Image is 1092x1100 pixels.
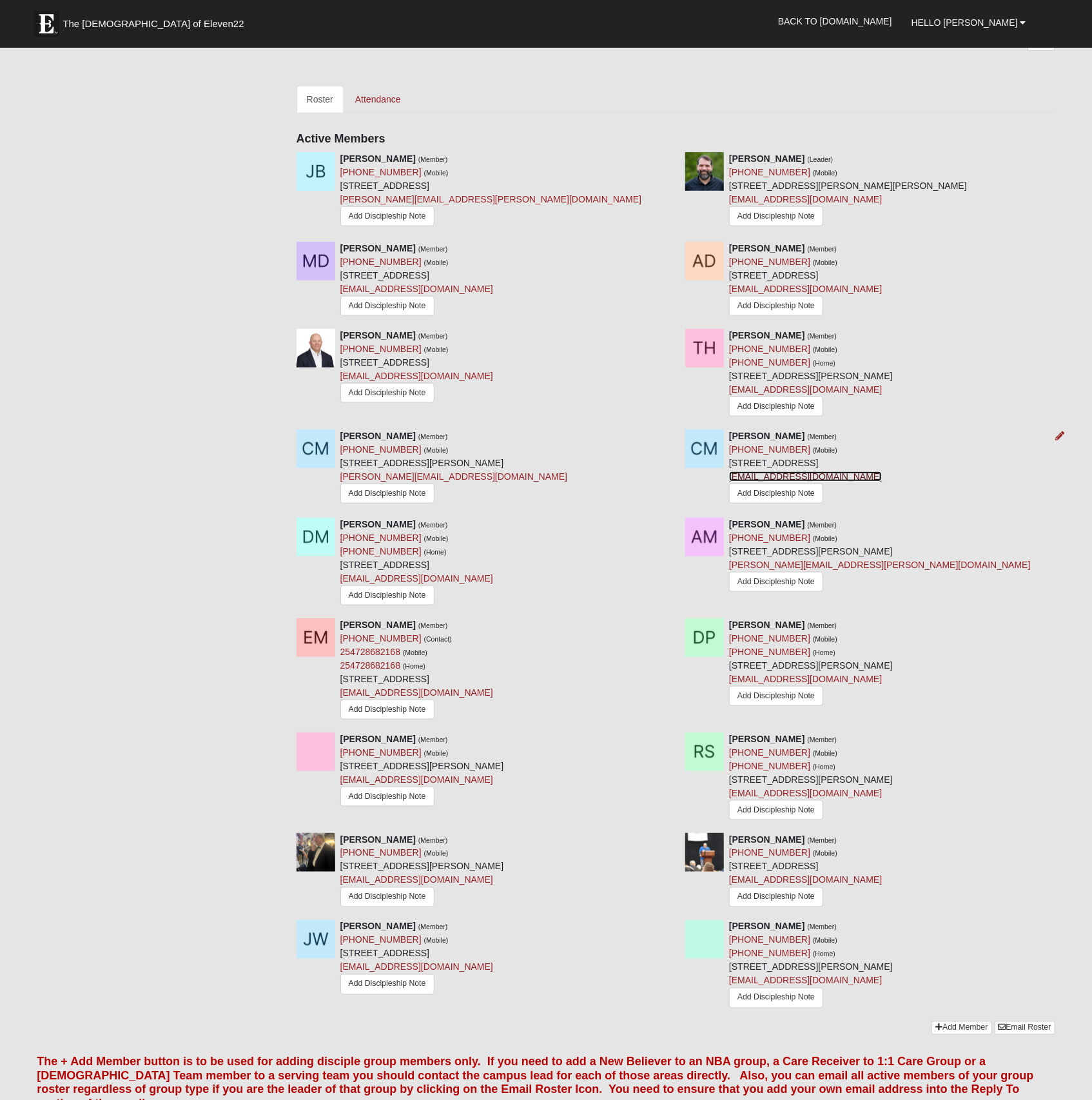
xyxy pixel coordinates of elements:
a: [EMAIL_ADDRESS][DOMAIN_NAME] [729,788,882,798]
a: [EMAIL_ADDRESS][DOMAIN_NAME] [729,674,882,684]
a: [PHONE_NUMBER] [729,935,810,945]
div: [STREET_ADDRESS] [340,920,493,997]
a: [PHONE_NUMBER] [340,546,422,556]
small: (Member) [808,433,837,440]
div: [STREET_ADDRESS] [340,152,642,232]
small: (Mobile) [424,535,449,542]
div: [STREET_ADDRESS][PERSON_NAME] [340,833,504,910]
div: [STREET_ADDRESS][PERSON_NAME] [729,618,893,709]
small: (Member) [418,245,448,253]
a: Hello [PERSON_NAME] [902,6,1036,39]
a: Add Discipleship Note [729,887,823,907]
strong: [PERSON_NAME] [729,620,804,630]
small: (Mobile) [424,850,449,858]
div: [STREET_ADDRESS][PERSON_NAME] [729,329,893,420]
a: Add Discipleship Note [340,585,434,605]
strong: [PERSON_NAME] [340,834,416,845]
a: Add Discipleship Note [729,206,823,226]
small: (Mobile) [403,649,427,656]
small: (Mobile) [813,635,837,643]
a: Add Discipleship Note [729,800,823,820]
small: (Member) [418,521,448,529]
div: [STREET_ADDRESS][PERSON_NAME][PERSON_NAME] [729,152,967,231]
a: [EMAIL_ADDRESS][DOMAIN_NAME] [340,371,493,381]
small: (Mobile) [813,937,837,945]
a: The [DEMOGRAPHIC_DATA] of Eleven22 [27,5,285,37]
small: (Mobile) [424,937,449,945]
a: [PHONE_NUMBER] [340,533,422,543]
a: [EMAIL_ADDRESS][DOMAIN_NAME] [340,284,493,294]
a: Add Discipleship Note [729,572,823,592]
small: (Leader) [808,155,834,163]
div: [STREET_ADDRESS] [729,242,882,319]
a: [PHONE_NUMBER] [729,761,810,771]
small: (Member) [808,836,837,844]
div: [STREET_ADDRESS] [340,518,493,609]
a: [EMAIL_ADDRESS][DOMAIN_NAME] [340,573,493,584]
a: [PHONE_NUMBER] [729,167,810,177]
small: (Home) [813,359,835,367]
a: [PHONE_NUMBER] [340,747,422,758]
small: (Mobile) [813,169,837,177]
div: [STREET_ADDRESS][PERSON_NAME] [729,732,893,823]
h4: Active Members [297,132,1055,146]
a: [PHONE_NUMBER] [340,633,422,643]
span: Hello [PERSON_NAME] [912,17,1018,28]
div: [STREET_ADDRESS][PERSON_NAME] [340,429,567,508]
small: (Mobile) [424,446,449,454]
img: Eleven22 logo [34,11,59,37]
div: [STREET_ADDRESS][PERSON_NAME] [729,920,893,1011]
strong: [PERSON_NAME] [340,153,416,164]
small: (Mobile) [813,850,837,858]
small: (Member) [418,155,448,163]
a: [PHONE_NUMBER] [340,344,422,354]
a: [EMAIL_ADDRESS][DOMAIN_NAME] [729,471,882,482]
a: Add Discipleship Note [340,887,434,907]
a: [EMAIL_ADDRESS][DOMAIN_NAME] [729,194,882,204]
small: (Mobile) [424,346,449,353]
a: [EMAIL_ADDRESS][DOMAIN_NAME] [340,774,493,785]
a: [PHONE_NUMBER] [340,935,422,945]
strong: [PERSON_NAME] [729,243,804,253]
small: (Member) [808,923,837,931]
div: [STREET_ADDRESS] [340,329,493,406]
strong: [PERSON_NAME] [340,431,416,441]
a: Add Discipleship Note [340,700,434,720]
a: Email Roster [995,1021,1055,1035]
div: [STREET_ADDRESS] [729,833,882,910]
a: Add Discipleship Note [340,206,434,226]
small: (Mobile) [813,259,837,266]
a: [EMAIL_ADDRESS][DOMAIN_NAME] [729,284,882,294]
strong: [PERSON_NAME] [729,834,804,845]
a: [PHONE_NUMBER] [340,848,422,858]
a: [EMAIL_ADDRESS][DOMAIN_NAME] [729,384,882,395]
a: [PHONE_NUMBER] [729,257,810,267]
small: (Member) [808,622,837,629]
a: 254728682168 [340,647,400,657]
small: (Mobile) [813,749,837,757]
a: 254728682168 [340,660,400,671]
a: [PHONE_NUMBER] [729,633,810,643]
small: (Mobile) [813,346,837,353]
a: [PHONE_NUMBER] [729,848,810,858]
small: (Contact) [424,635,452,643]
a: [EMAIL_ADDRESS][DOMAIN_NAME] [340,962,493,972]
a: [PHONE_NUMBER] [729,344,810,354]
strong: [PERSON_NAME] [729,519,804,529]
a: Add Discipleship Note [340,787,434,807]
a: Add Discipleship Note [340,974,434,994]
small: (Member) [418,923,448,931]
strong: [PERSON_NAME] [340,243,416,253]
div: [STREET_ADDRESS][PERSON_NAME] [340,732,504,810]
small: (Member) [418,622,448,629]
a: Roster [297,86,344,113]
small: (Home) [424,548,447,556]
a: [PERSON_NAME][EMAIL_ADDRESS][PERSON_NAME][DOMAIN_NAME] [729,560,1031,570]
a: Add Discipleship Note [729,686,823,706]
strong: [PERSON_NAME] [729,921,804,932]
strong: [PERSON_NAME] [729,431,804,441]
a: [EMAIL_ADDRESS][DOMAIN_NAME] [729,976,882,986]
small: (Mobile) [424,749,449,757]
small: (Mobile) [424,169,449,177]
small: (Home) [813,649,835,656]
